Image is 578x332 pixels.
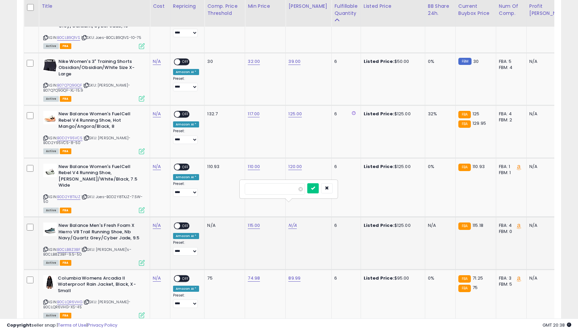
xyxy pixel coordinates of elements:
span: 115.18 [473,222,483,229]
div: 6 [334,111,355,117]
div: Preset: [173,22,199,38]
div: Preset: [173,129,199,144]
a: Privacy Policy [88,322,117,328]
div: FBM: 0 [499,229,521,235]
a: 32.00 [248,58,260,65]
div: FBA: 1 [499,164,521,170]
div: $125.00 [364,222,420,229]
a: B0CLQR6VHG [57,299,82,305]
a: 117.00 [248,111,260,117]
div: N/A [529,111,567,117]
div: Comp. Price Threshold [207,3,242,17]
b: New Balance Women's FuelCell Rebel V4 Running Shoe, [PERSON_NAME]/White/Black, 7.5 Wide [58,164,141,190]
a: N/A [153,58,161,65]
div: 30 [207,58,240,65]
span: All listings currently available for purchase on Amazon [43,208,59,213]
img: 41QIWeG+yqL._SL40_.jpg [43,58,57,72]
b: Listed Price: [364,275,394,281]
span: 30 [473,58,479,65]
span: | SKU: [PERSON_NAME]'s-B0CLB8Z3BF-9.5-50 [43,247,131,257]
span: FBA [60,43,71,49]
span: FBA [60,260,71,266]
b: New Balance Men's Fresh Foam X Hierro V8 Trail Running Shoe, Nb Navy/Quartz Grey/Cyber Jade, 9.5 [58,222,141,243]
div: N/A [529,58,567,65]
span: FBA [60,96,71,102]
span: OFF [180,59,191,65]
div: 6 [334,222,355,229]
div: 6 [334,275,355,281]
b: Nike Women's 3" Training Shorts Obsidian/Obsidian/White Size X-Large [58,58,141,79]
a: Terms of Use [58,322,87,328]
div: Cost [153,3,167,10]
div: Preset: [173,182,199,197]
a: 89.99 [288,275,300,282]
a: 125.00 [288,111,302,117]
div: Num of Comp. [499,3,524,17]
span: OFF [180,276,191,281]
a: N/A [288,222,296,229]
div: ASIN: [43,164,145,212]
div: FBM: 4 [499,65,521,71]
img: 317mheCAnGL._SL40_.jpg [43,164,57,177]
div: 132.7 [207,111,240,117]
div: FBA: 5 [499,58,521,65]
div: $95.00 [364,275,420,281]
div: ASIN: [43,275,145,318]
span: All listings currently available for purchase on Amazon [43,148,59,154]
small: FBA [458,120,471,128]
div: 75 [207,275,240,281]
b: Listed Price: [364,222,394,229]
div: 110.93 [207,164,240,170]
span: All listings currently available for purchase on Amazon [43,260,59,266]
a: B0D2Y8TXJZ [57,194,80,200]
b: Listed Price: [364,58,394,65]
div: Amazon AI * [173,69,199,75]
span: | SKU: Joes-B0CLB9Q1VS-10-75 [81,35,142,40]
a: 115.00 [248,222,260,229]
span: | SKU: [PERSON_NAME]-B07Q7Q9GQF-XL-15.9 [43,82,130,93]
small: FBA [458,164,471,171]
a: N/A [153,163,161,170]
div: Profit [PERSON_NAME] [529,3,570,17]
div: Amazon AI * [173,121,199,127]
span: 71.25 [473,275,483,281]
a: N/A [153,111,161,117]
div: Repricing [173,3,202,10]
span: 125 [473,111,479,117]
span: | SKU: [PERSON_NAME]-B0CLQR6VHG-XS-45 [43,299,130,309]
div: 0% [428,275,450,281]
span: OFF [180,223,191,229]
a: B0CLB9Q1VS [57,35,80,41]
div: N/A [529,222,567,229]
div: 0% [428,164,450,170]
div: 0% [428,58,450,65]
a: B0D2Y95VC5 [57,135,82,141]
div: FBM: 5 [499,281,521,287]
div: ASIN: [43,222,145,265]
div: N/A [428,222,450,229]
img: 31xVMmKNAeL._SL40_.jpg [43,222,57,236]
span: FBA [60,208,71,213]
img: 31z+fTgchTL._SL40_.jpg [43,111,57,124]
div: BB Share 24h. [428,3,453,17]
div: Preset: [173,240,199,256]
div: 6 [334,58,355,65]
b: New Balance Women's FuelCell Rebel V4 Running Shoe, Hot Mango/Angora/Black, 8 [58,111,141,132]
div: Preset: [173,76,199,92]
span: FBA [60,148,71,154]
small: FBA [458,285,471,292]
div: Current Buybox Price [458,3,493,17]
a: N/A [153,222,161,229]
span: All listings currently available for purchase on Amazon [43,43,59,49]
span: | SKU: [PERSON_NAME]-B0D2Y95VC5-8-50 [43,135,130,145]
b: Columbia Womens Arcadia II Waterproof Rain Jacket, Black, X-Small [58,275,140,296]
small: FBA [458,111,471,118]
a: 39.00 [288,58,300,65]
div: FBA: 4 [499,111,521,117]
div: ASIN: [43,58,145,101]
b: Listed Price: [364,163,394,170]
div: Amazon AI * [173,286,199,292]
div: $125.00 [364,164,420,170]
div: seller snap | | [7,322,117,329]
div: Listed Price [364,3,422,10]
